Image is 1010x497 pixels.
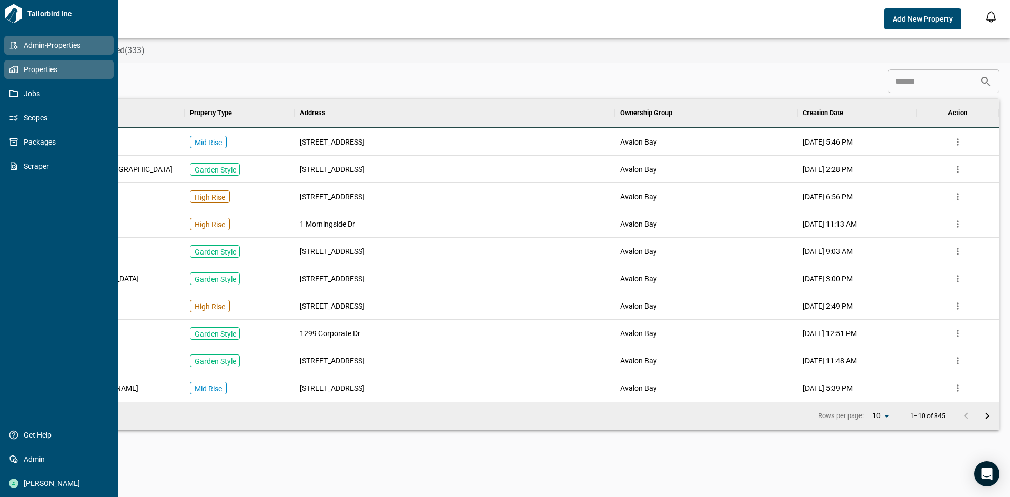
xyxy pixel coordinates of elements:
[803,137,853,147] span: [DATE] 5:46 PM
[950,189,966,205] button: more
[18,137,104,147] span: Packages
[950,216,966,232] button: more
[620,137,657,147] span: Avalon Bay
[620,383,657,393] span: Avalon Bay
[195,165,236,175] p: Garden Style
[620,191,657,202] span: Avalon Bay
[18,161,104,171] span: Scraper
[983,8,999,25] button: Open notification feed
[18,454,104,464] span: Admin
[4,60,114,79] a: Properties
[18,430,104,440] span: Get Help
[18,64,104,75] span: Properties
[4,84,114,103] a: Jobs
[950,271,966,287] button: more
[803,246,853,257] span: [DATE] 9:03 AM
[884,8,961,29] button: Add New Property
[797,98,916,128] div: Creation Date
[910,413,945,420] p: 1–10 of 845
[803,273,853,284] span: [DATE] 3:00 PM
[4,157,114,176] a: Scraper
[620,219,657,229] span: Avalon Bay
[620,98,672,128] div: Ownership Group
[4,133,114,151] a: Packages
[868,408,893,423] div: 10
[950,134,966,150] button: more
[818,411,864,421] p: Rows per page:
[950,161,966,177] button: more
[4,108,114,127] a: Scopes
[185,98,295,128] div: Property Type
[803,328,857,339] span: [DATE] 12:51 PM
[195,219,225,230] p: High Rise
[195,356,236,367] p: Garden Style
[300,383,365,393] span: [STREET_ADDRESS]
[950,326,966,341] button: more
[950,353,966,369] button: more
[195,137,222,148] p: Mid Rise
[190,98,232,128] div: Property Type
[300,219,355,229] span: 1 Morningside Dr
[620,246,657,257] span: Avalon Bay
[620,356,657,366] span: Avalon Bay
[950,298,966,314] button: more
[300,98,326,128] div: Address
[300,328,360,339] span: 1299 Corporate Dr
[803,98,843,128] div: Creation Date
[195,329,236,339] p: Garden Style
[195,274,236,285] p: Garden Style
[18,478,104,489] span: [PERSON_NAME]
[300,164,365,175] span: [STREET_ADDRESS]
[195,247,236,257] p: Garden Style
[195,301,225,312] p: High Rise
[977,405,998,427] button: Go to next page
[803,301,853,311] span: [DATE] 2:49 PM
[620,164,657,175] span: Avalon Bay
[18,113,104,123] span: Scopes
[803,383,853,393] span: [DATE] 5:39 PM
[195,383,222,394] p: Mid Rise
[195,192,225,202] p: High Rise
[803,356,857,366] span: [DATE] 11:48 AM
[23,8,114,19] span: Tailorbird Inc
[615,98,798,128] div: Ownership Group
[4,450,114,469] a: Admin
[300,301,365,311] span: [STREET_ADDRESS]
[27,38,1010,63] div: base tabs
[300,246,365,257] span: [STREET_ADDRESS]
[620,273,657,284] span: Avalon Bay
[803,164,853,175] span: [DATE] 2:28 PM
[300,273,365,284] span: [STREET_ADDRESS]
[948,98,967,128] div: Action
[916,98,999,128] div: Action
[18,40,104,50] span: Admin-Properties
[4,36,114,55] a: Admin-Properties
[300,191,365,202] span: [STREET_ADDRESS]
[300,356,365,366] span: [STREET_ADDRESS]
[295,98,615,128] div: Address
[974,461,999,486] div: Open Intercom Messenger
[893,14,953,24] span: Add New Property
[300,137,365,147] span: [STREET_ADDRESS]
[620,328,657,339] span: Avalon Bay
[950,244,966,259] button: more
[93,45,145,56] span: Archived(333)
[803,191,853,202] span: [DATE] 6:56 PM
[38,98,185,128] div: Property Name
[803,219,857,229] span: [DATE] 11:13 AM
[620,301,657,311] span: Avalon Bay
[950,380,966,396] button: more
[18,88,104,99] span: Jobs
